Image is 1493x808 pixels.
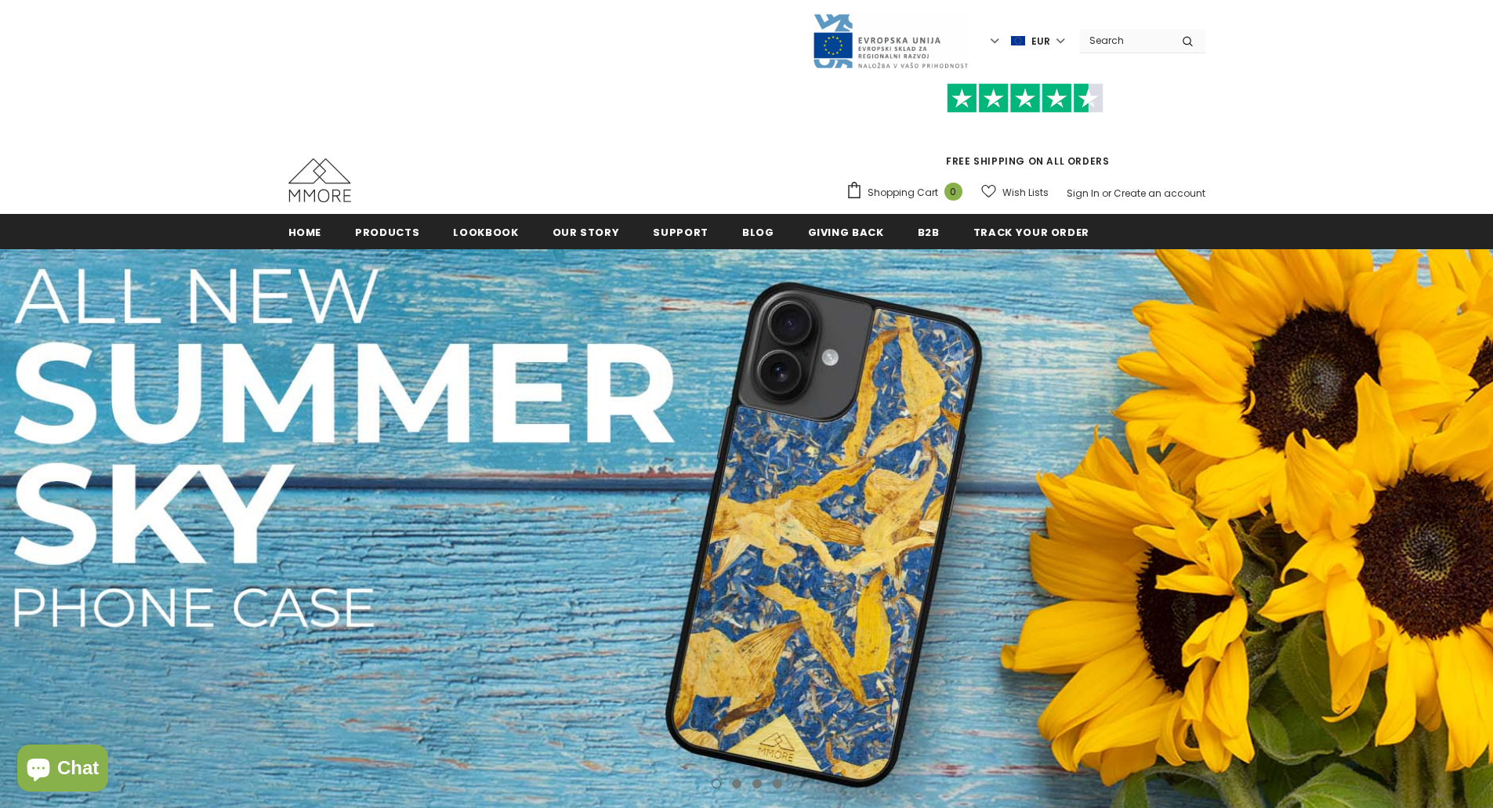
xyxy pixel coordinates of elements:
[553,214,620,249] a: Our Story
[742,214,774,249] a: Blog
[846,90,1205,168] span: FREE SHIPPING ON ALL ORDERS
[846,181,970,205] a: Shopping Cart 0
[808,214,884,249] a: Giving back
[752,779,762,788] button: 3
[1114,187,1205,200] a: Create an account
[1067,187,1100,200] a: Sign In
[553,225,620,240] span: Our Story
[288,225,322,240] span: Home
[1002,185,1049,201] span: Wish Lists
[1102,187,1111,200] span: or
[732,779,741,788] button: 2
[846,113,1205,154] iframe: Customer reviews powered by Trustpilot
[918,225,940,240] span: B2B
[812,34,969,47] a: Javni Razpis
[288,158,351,202] img: MMORE Cases
[13,745,113,795] inbox-online-store-chat: Shopify online store chat
[947,83,1103,114] img: Trust Pilot Stars
[1080,29,1170,52] input: Search Site
[653,214,708,249] a: support
[812,13,969,70] img: Javni Razpis
[918,214,940,249] a: B2B
[742,225,774,240] span: Blog
[453,214,518,249] a: Lookbook
[981,179,1049,206] a: Wish Lists
[808,225,884,240] span: Giving back
[653,225,708,240] span: support
[944,183,962,201] span: 0
[773,779,782,788] button: 4
[973,225,1089,240] span: Track your order
[973,214,1089,249] a: Track your order
[868,185,938,201] span: Shopping Cart
[712,779,721,788] button: 1
[355,214,419,249] a: Products
[355,225,419,240] span: Products
[288,214,322,249] a: Home
[453,225,518,240] span: Lookbook
[1031,34,1050,49] span: EUR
